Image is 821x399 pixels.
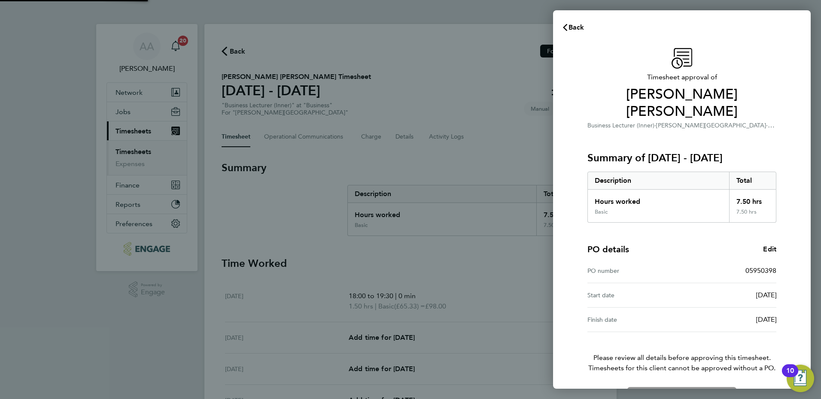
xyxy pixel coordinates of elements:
span: Back [569,23,584,31]
div: Description [588,172,729,189]
a: Edit [763,244,776,254]
p: Please review all details before approving this timesheet. [577,332,787,373]
span: · [766,121,775,129]
span: [PERSON_NAME][GEOGRAPHIC_DATA] [656,122,766,129]
div: 10 [786,371,794,382]
div: [DATE] [682,314,776,325]
div: PO number [587,266,682,276]
div: Hours worked [588,190,729,209]
div: Start date [587,290,682,300]
h3: Summary of [DATE] - [DATE] [587,151,776,165]
span: Timesheets for this client cannot be approved without a PO. [577,363,787,373]
span: Timesheet approval of [587,72,776,82]
div: Finish date [587,314,682,325]
div: Summary of 22 - 28 Sep 2025 [587,172,776,223]
div: [DATE] [682,290,776,300]
div: 7.50 hrs [729,209,776,222]
h4: PO details [587,243,629,255]
button: Back [553,19,593,36]
div: Basic [595,209,608,215]
div: Total [729,172,776,189]
span: Edit [763,245,776,253]
span: Business Lecturer (Inner) [587,122,654,129]
span: · [654,122,656,129]
button: Open Resource Center, 10 new notifications [787,365,814,392]
span: [PERSON_NAME] [PERSON_NAME] [587,86,776,120]
span: 05950398 [745,266,776,275]
div: 7.50 hrs [729,190,776,209]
